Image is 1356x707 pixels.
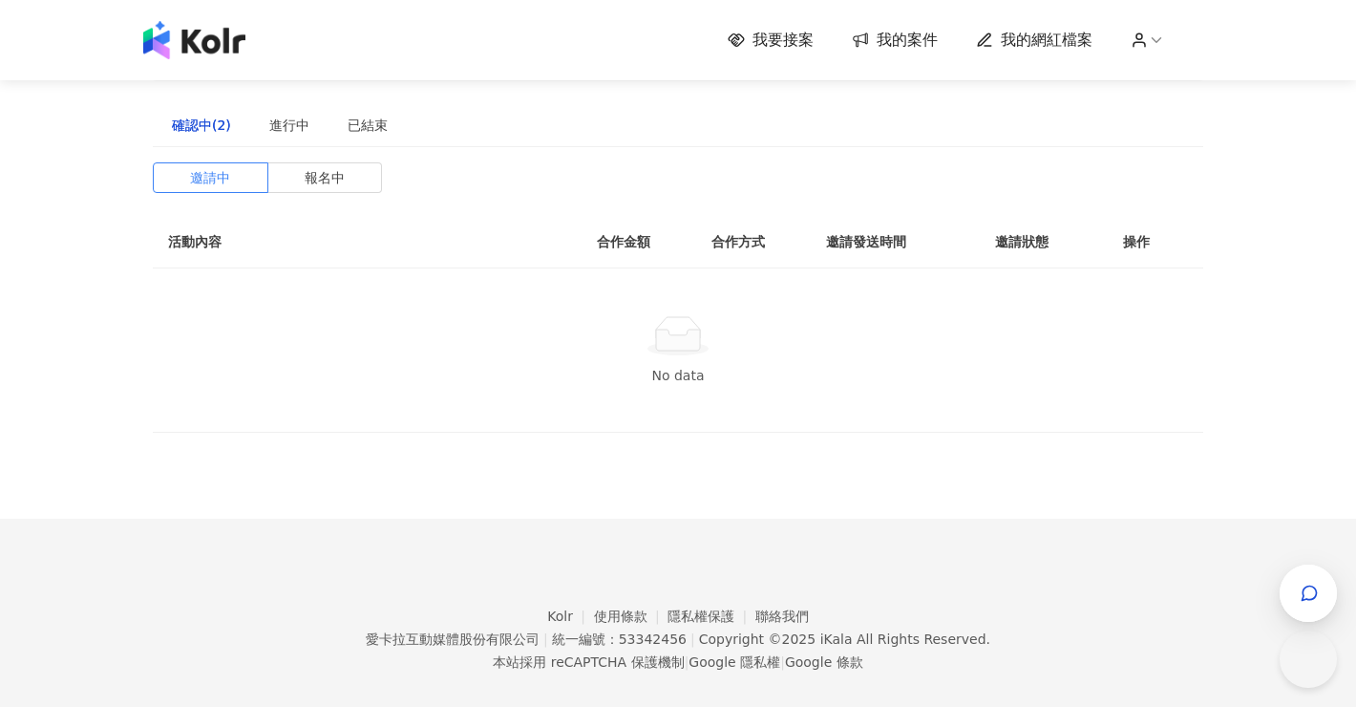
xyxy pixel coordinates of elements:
[780,654,785,670] span: |
[699,632,990,647] div: Copyright © 2025 All Rights Reserved.
[153,216,535,268] th: 活動內容
[785,654,863,670] a: Google 條款
[685,654,689,670] span: |
[689,654,780,670] a: Google 隱私權
[543,632,548,647] span: |
[582,216,696,268] th: 合作金額
[594,609,668,624] a: 使用條款
[1280,648,1337,705] iframe: Toggle Customer Support
[811,216,980,268] th: 邀請發送時間
[269,115,309,136] div: 進行中
[1108,216,1203,268] th: 操作
[852,30,938,51] a: 我的案件
[728,30,814,51] a: 我要接案
[1001,30,1092,51] span: 我的網紅檔案
[176,365,1180,386] div: No data
[690,632,695,647] span: |
[366,632,540,647] div: 愛卡拉互動媒體股份有限公司
[493,651,862,674] span: 本站採用 reCAPTCHA 保護機制
[980,216,1108,268] th: 邀請狀態
[305,163,345,192] span: 報名中
[976,30,1092,51] a: 我的網紅檔案
[877,30,938,51] span: 我的案件
[667,609,755,624] a: 隱私權保護
[552,632,687,647] div: 統一編號：53342456
[755,609,809,624] a: 聯絡我們
[190,163,230,192] span: 邀請中
[752,30,814,51] span: 我要接案
[696,216,811,268] th: 合作方式
[172,115,231,136] div: 確認中(2)
[348,115,388,136] div: 已結束
[820,632,853,647] a: iKala
[547,609,593,624] a: Kolr
[143,21,245,59] img: logo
